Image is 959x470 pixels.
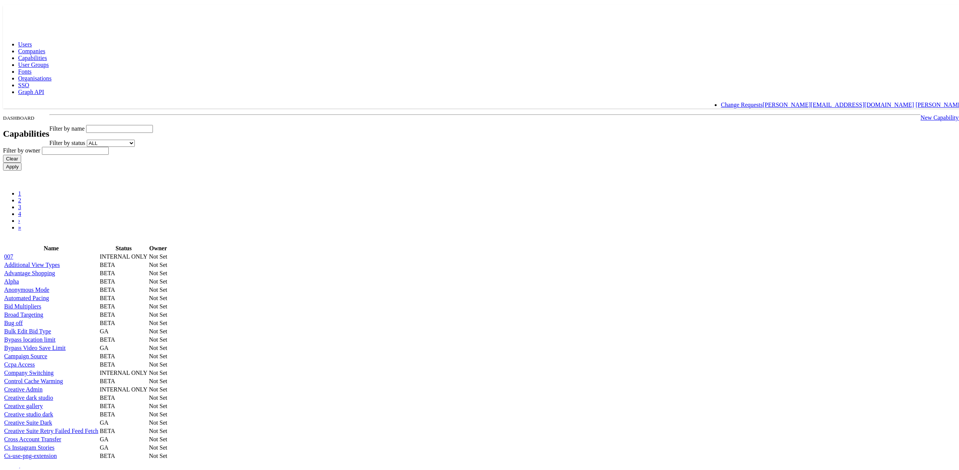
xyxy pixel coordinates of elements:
[4,359,35,366] a: Ccpa Access
[3,145,40,152] span: Filter by owner
[149,359,168,367] td: Not Set
[4,393,53,399] a: Creative dark studio
[149,392,168,400] td: Not Set
[4,310,43,316] a: Broad Targeting
[18,216,20,222] a: ›
[4,285,49,291] a: Anonymous Mode
[18,73,52,80] a: Organisations
[4,301,41,308] a: Bid Multipliers
[149,342,168,350] td: Not Set
[100,310,115,316] span: BETA
[18,87,44,93] span: Graph API
[100,276,115,283] span: BETA
[100,434,108,441] span: GA
[100,301,115,308] span: BETA
[99,243,148,250] th: Status
[100,318,115,324] span: BETA
[149,417,168,425] td: Not Set
[100,293,115,299] span: BETA
[149,384,168,391] td: Not Set
[149,425,168,433] td: Not Set
[149,259,168,267] td: Not Set
[149,309,168,317] td: Not Set
[149,376,168,383] td: Not Set
[100,268,115,274] span: BETA
[149,293,168,300] td: Not Set
[100,426,115,432] span: BETA
[18,66,32,73] a: Fonts
[4,434,61,441] a: Cross Account Transfer
[18,80,29,86] a: SSO
[3,153,21,161] input: Clear
[49,138,85,144] span: Filter by status
[100,393,115,399] span: BETA
[18,222,21,229] a: »
[149,317,168,325] td: Not Set
[149,409,168,416] td: Not Set
[18,60,49,66] a: User Groups
[4,268,55,274] a: Advantage Shopping
[18,53,47,59] a: Capabilities
[100,326,108,333] span: GA
[18,195,21,202] a: 2
[3,127,49,137] h2: Capabilities
[763,100,914,106] a: [PERSON_NAME][EMAIL_ADDRESS][DOMAIN_NAME]
[100,368,147,374] span: INTERNAL ONLY
[100,251,147,258] span: INTERNAL ONLY
[149,276,168,284] td: Not Set
[18,46,45,52] a: Companies
[49,123,85,130] span: Filter by name
[100,359,115,366] span: BETA
[3,161,22,169] input: Apply
[149,434,168,441] td: Not Set
[4,243,99,250] th: Name
[4,401,43,407] a: Creative gallery
[149,251,168,259] td: Not Set
[100,343,108,349] span: GA
[4,451,57,457] a: Cs-use-png-extension
[100,401,115,407] span: BETA
[100,351,115,358] span: BETA
[4,293,49,299] a: Automated Pacing
[4,326,51,333] a: Bulk Edit Bid Type
[18,202,21,208] a: 3
[4,260,60,266] a: Additional View Types
[149,268,168,275] td: Not Set
[4,334,56,341] a: Bypass location limit
[149,450,168,458] td: Not Set
[3,113,34,119] small: DASHBOARD
[149,284,168,292] td: Not Set
[18,188,21,195] a: 1
[4,418,52,424] a: Creative Suite Dark
[149,334,168,342] td: Not Set
[149,326,168,333] td: Not Set
[100,451,115,457] span: BETA
[4,318,23,324] a: Bug off
[4,351,47,358] a: Campaign Source
[149,243,168,250] th: Owner
[4,384,43,391] a: Creative Admin
[4,376,63,382] a: Control Cache Warming
[149,442,168,450] td: Not Set
[4,426,98,432] a: Creative Suite Retry Failed Feed Fetch
[4,442,54,449] a: Cs Instagram Stories
[4,251,13,258] a: 007
[4,343,66,349] a: Bypass Video Save Limit
[100,442,108,449] span: GA
[149,301,168,308] td: Not Set
[100,418,108,424] span: GA
[100,409,115,416] span: BETA
[4,409,53,416] a: Creative studio dark
[100,260,115,266] span: BETA
[721,100,763,106] a: Change Requests
[18,39,32,46] a: Users
[149,401,168,408] td: Not Set
[100,334,115,341] span: BETA
[4,368,54,374] a: Company Switching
